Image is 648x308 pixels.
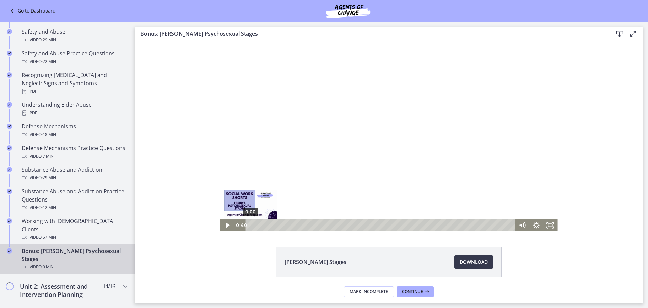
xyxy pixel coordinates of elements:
div: Video [22,152,127,160]
div: Defense Mechanisms [22,122,127,139]
h2: Unit 2: Assessment and Intervention Planning [20,282,102,299]
div: PDF [22,87,127,95]
span: [PERSON_NAME] Stages [285,258,346,266]
i: Completed [7,248,12,254]
span: Mark Incomplete [350,289,388,294]
span: · 12 min [42,204,56,212]
i: Completed [7,145,12,151]
div: Recognizing [MEDICAL_DATA] and Neglect: Signs and Symptoms [22,71,127,95]
a: Go to Dashboard [8,7,56,15]
span: Continue [402,289,423,294]
i: Completed [7,124,12,129]
div: Defense Mechanisms Practice Questions [22,144,127,160]
span: Download [460,258,488,266]
button: Mute [380,178,395,190]
div: Safety and Abuse [22,28,127,44]
span: 14 / 16 [103,282,115,290]
div: Working with [DEMOGRAPHIC_DATA] Clients [22,217,127,241]
button: Show settings menu [394,178,408,190]
i: Completed [7,102,12,108]
span: · 29 min [42,36,56,44]
span: · 22 min [42,57,56,66]
div: Video [22,174,127,182]
h3: Bonus: [PERSON_NAME] Psychosexual Stages [140,30,602,38]
div: Safety and Abuse Practice Questions [22,49,127,66]
div: PDF [22,109,127,117]
span: · 18 min [42,131,56,139]
div: Video [22,204,127,212]
button: Continue [397,286,434,297]
span: · 57 min [42,233,56,241]
button: Mark Incomplete [344,286,394,297]
img: Agents of Change [307,3,388,19]
i: Completed [7,189,12,194]
span: · 9 min [42,263,54,271]
div: Bonus: [PERSON_NAME] Psychosexual Stages [22,247,127,271]
i: Completed [7,218,12,224]
div: Video [22,36,127,44]
i: Completed [7,29,12,34]
i: Completed [7,72,12,78]
div: Substance Abuse and Addiction Practice Questions [22,187,127,212]
span: · 29 min [42,174,56,182]
div: Video [22,233,127,241]
a: Download [454,255,493,269]
button: Fullscreen [408,178,423,190]
span: · 7 min [42,152,54,160]
div: Video [22,131,127,139]
i: Completed [7,167,12,172]
div: Video [22,263,127,271]
div: Substance Abuse and Addiction [22,166,127,182]
div: Video [22,57,127,66]
iframe: Video Lesson [135,41,643,231]
div: Understanding Elder Abuse [22,101,127,117]
i: Completed [7,51,12,56]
